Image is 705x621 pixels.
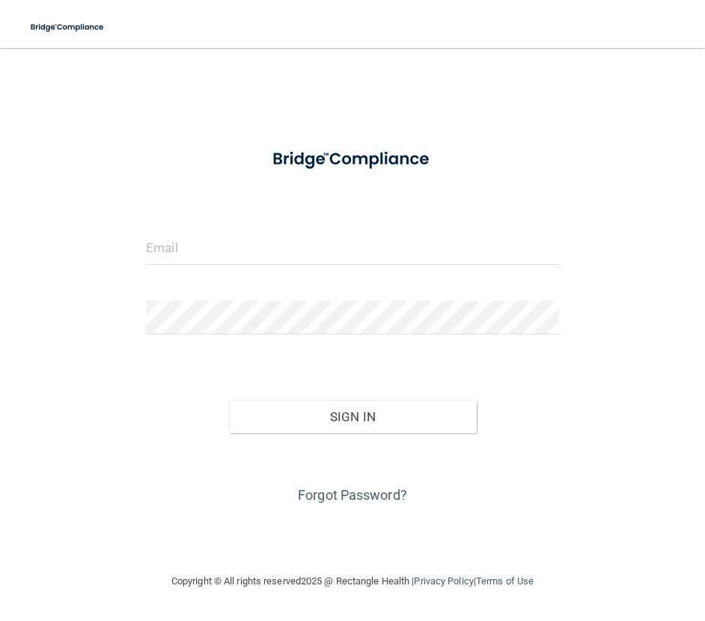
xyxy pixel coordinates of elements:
a: Terms of Use [476,575,534,587]
img: bridge_compliance_login_screen.278c3ca4.svg [22,12,113,43]
img: bridge_compliance_login_screen.278c3ca4.svg [255,138,451,181]
input: Email [146,231,559,265]
a: Forgot Password? [298,487,407,503]
button: Sign In [229,400,477,433]
div: Copyright © All rights reserved 2025 @ Rectangle Health | | [79,557,626,605]
a: Privacy Policy [414,575,473,587]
